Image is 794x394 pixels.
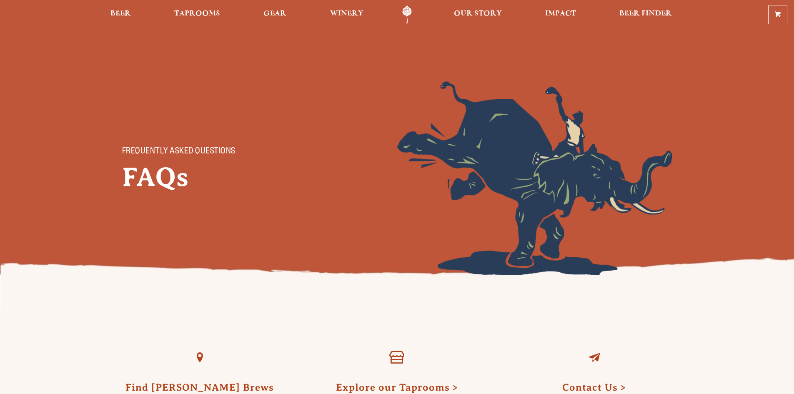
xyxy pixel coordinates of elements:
[575,339,614,377] a: Contact Us
[258,5,292,24] a: Gear
[263,10,286,17] span: Gear
[397,81,672,275] img: Foreground404
[122,147,306,157] p: FREQUENTLY ASKED QUESTIONS
[336,382,458,393] a: Explore our Taprooms
[562,382,626,393] a: Contact Us
[391,5,423,24] a: Odell Home
[330,10,363,17] span: Winery
[325,5,369,24] a: Winery
[122,162,322,192] h2: FAQs
[110,10,131,17] span: Beer
[169,5,225,24] a: Taprooms
[174,10,220,17] span: Taprooms
[614,5,677,24] a: Beer Finder
[454,10,502,17] span: Our Story
[540,5,581,24] a: Impact
[545,10,576,17] span: Impact
[105,5,136,24] a: Beer
[180,339,219,377] a: Find Odell Brews Near You
[448,5,507,24] a: Our Story
[619,10,672,17] span: Beer Finder
[378,339,416,377] a: Explore our Taprooms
